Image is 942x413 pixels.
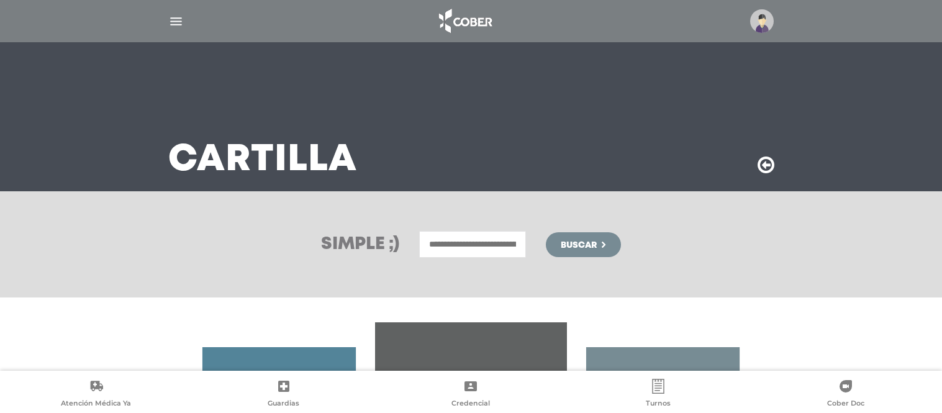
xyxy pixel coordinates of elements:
button: Buscar [546,232,620,257]
span: Turnos [646,399,671,410]
a: Atención Médica Ya [2,379,190,411]
h3: Simple ;) [321,236,399,253]
span: Credencial [451,399,490,410]
a: Turnos [564,379,752,411]
img: profile-placeholder.svg [750,9,774,33]
a: Cober Doc [752,379,940,411]
img: Cober_menu-lines-white.svg [168,14,184,29]
span: Cober Doc [827,399,864,410]
h3: Cartilla [168,144,357,176]
a: Credencial [378,379,565,411]
span: Buscar [561,241,597,250]
span: Guardias [268,399,299,410]
a: Guardias [190,379,378,411]
span: Atención Médica Ya [61,399,131,410]
img: logo_cober_home-white.png [432,6,497,36]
